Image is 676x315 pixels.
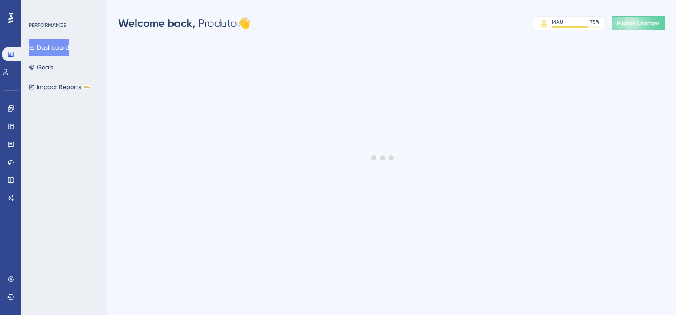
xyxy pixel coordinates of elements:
div: 75 % [590,18,600,26]
div: MAU [552,18,563,26]
div: Produto 👋 [118,16,251,30]
button: Goals [29,59,53,75]
span: Publish Changes [617,20,660,27]
button: Publish Changes [612,16,665,30]
button: Impact ReportsBETA [29,79,91,95]
span: Welcome back, [118,17,196,30]
div: PERFORMANCE [29,22,66,29]
div: BETA [83,85,91,89]
button: Dashboard [29,39,69,56]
